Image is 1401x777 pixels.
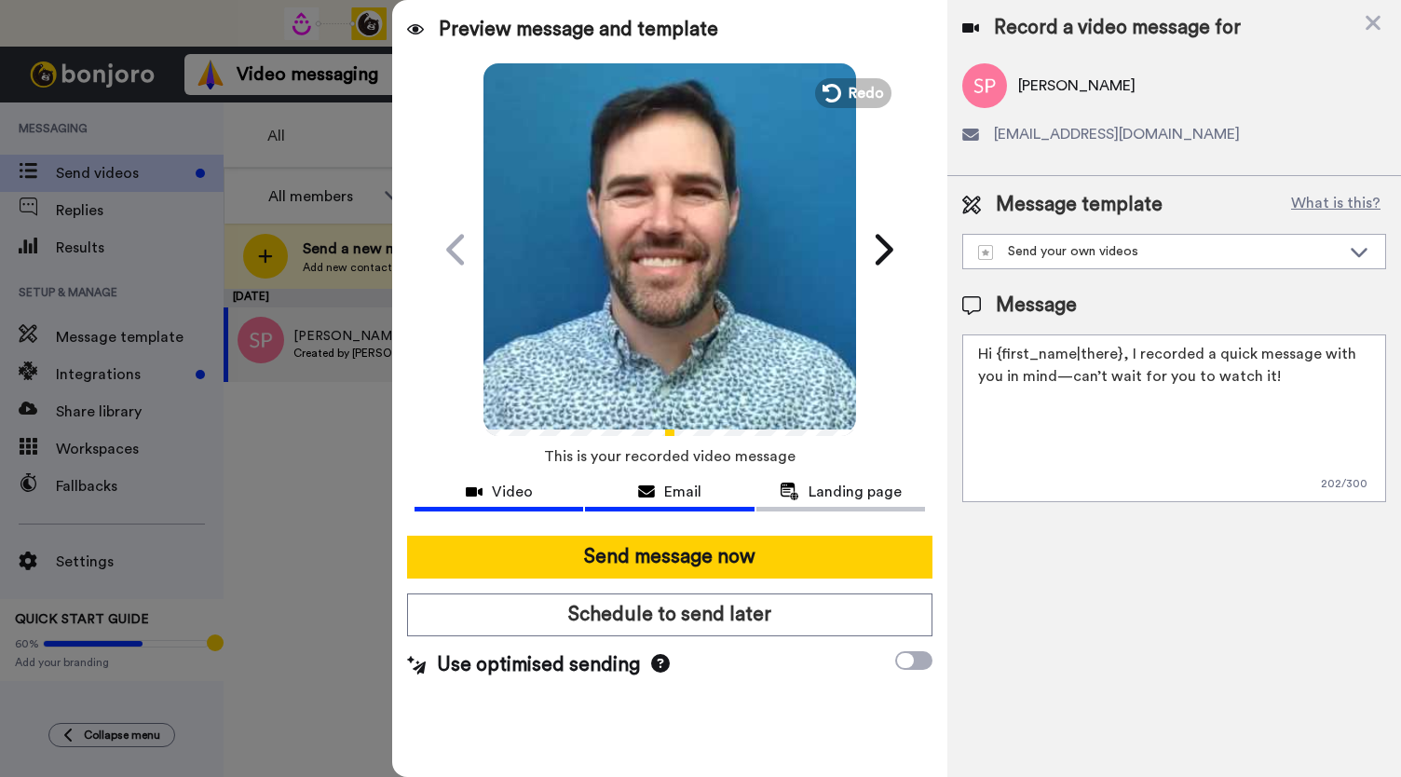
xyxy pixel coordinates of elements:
button: Schedule to send later [407,593,932,636]
img: demo-template.svg [978,245,993,260]
span: Message [996,292,1077,320]
button: Send message now [407,536,932,579]
span: Message template [996,191,1163,219]
span: Email [664,481,701,503]
span: Video [492,481,533,503]
div: Send your own videos [978,242,1340,261]
span: This is your recorded video message [544,436,796,477]
button: What is this? [1285,191,1386,219]
textarea: Hi {first_name|there}, I recorded a quick message with you in mind—can’t wait for you to watch it! [962,334,1386,502]
span: Landing page [809,481,902,503]
span: Use optimised sending [437,651,640,679]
